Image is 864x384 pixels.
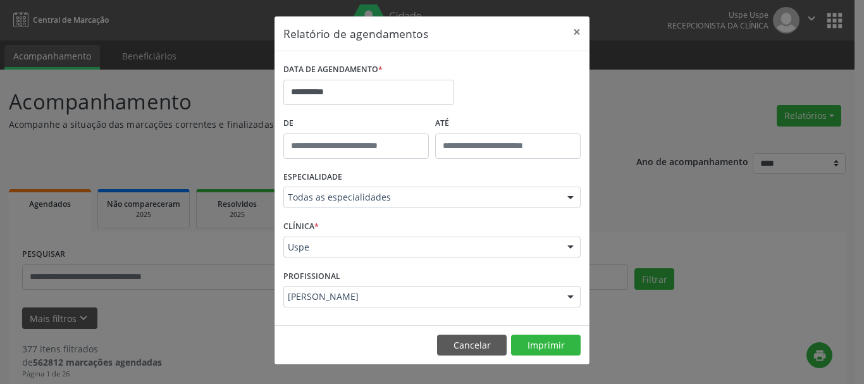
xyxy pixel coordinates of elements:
[435,114,581,133] label: ATÉ
[283,114,429,133] label: De
[283,266,340,286] label: PROFISSIONAL
[288,241,555,254] span: Uspe
[437,335,507,356] button: Cancelar
[511,335,581,356] button: Imprimir
[283,25,428,42] h5: Relatório de agendamentos
[283,217,319,237] label: CLÍNICA
[288,290,555,303] span: [PERSON_NAME]
[283,60,383,80] label: DATA DE AGENDAMENTO
[288,191,555,204] span: Todas as especialidades
[283,168,342,187] label: ESPECIALIDADE
[564,16,589,47] button: Close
